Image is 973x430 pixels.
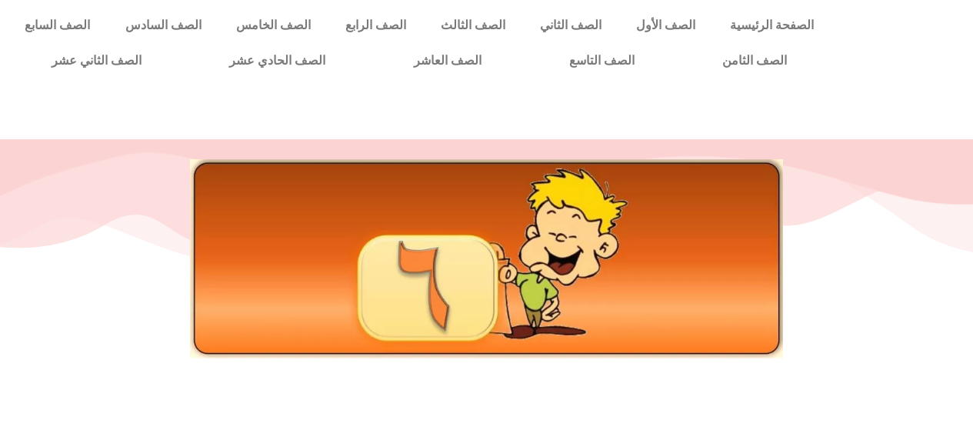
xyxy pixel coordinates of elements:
a: الصف السادس [108,8,218,43]
a: الصف الحادي عشر [185,43,369,78]
a: الصف الخامس [218,8,328,43]
a: الصف الثالث [423,8,522,43]
a: الصف الثاني [522,8,618,43]
a: الصف العاشر [370,43,525,78]
a: الصف السابع [8,8,108,43]
a: الصف الأول [618,8,712,43]
a: الصف التاسع [525,43,678,78]
a: الصف الثاني عشر [8,43,185,78]
a: الصف الرابع [328,8,423,43]
a: الصف الثامن [678,43,831,78]
a: الصفحة الرئيسية [712,8,831,43]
